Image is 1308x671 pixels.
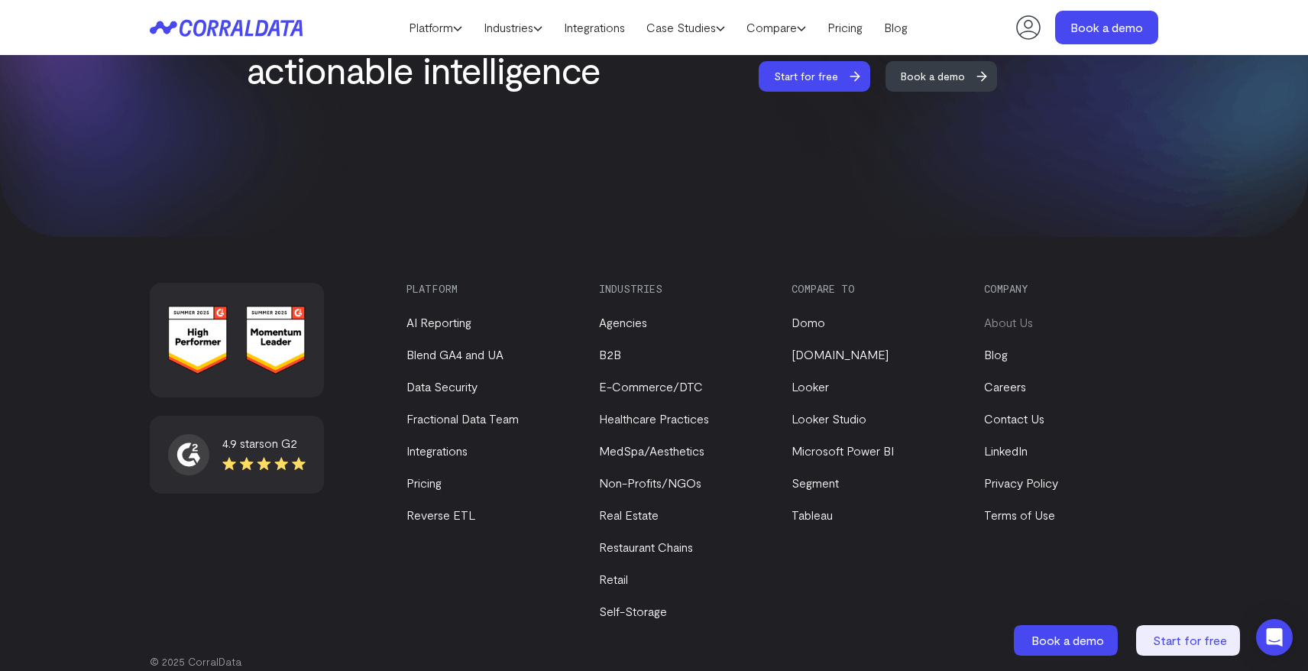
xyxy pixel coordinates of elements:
[406,507,475,522] a: Reverse ETL
[247,8,652,90] h2: Experience the power of actionable intelligence
[792,475,839,490] a: Segment
[792,507,833,522] a: Tableau
[984,283,1151,295] h3: Company
[222,434,306,452] div: 4.9 stars
[599,572,628,586] a: Retail
[406,347,503,361] a: Blend GA4 and UA
[759,61,853,92] span: Start for free
[792,411,866,426] a: Looker Studio
[792,315,825,329] a: Domo
[984,315,1033,329] a: About Us
[984,347,1008,361] a: Blog
[984,411,1044,426] a: Contact Us
[599,347,621,361] a: B2B
[150,654,1158,669] p: © 2025 CorralData
[599,379,703,394] a: E-Commerce/DTC
[792,347,889,361] a: [DOMAIN_NAME]
[1014,625,1121,656] a: Book a demo
[473,16,553,39] a: Industries
[599,604,667,618] a: Self-Storage
[984,443,1028,458] a: LinkedIn
[264,436,297,450] span: on G2
[885,61,1011,92] a: Book a demo
[1031,633,1104,647] span: Book a demo
[1153,633,1227,647] span: Start for free
[792,379,829,394] a: Looker
[599,507,659,522] a: Real Estate
[406,443,468,458] a: Integrations
[885,61,980,92] span: Book a demo
[792,443,894,458] a: Microsoft Power BI
[398,16,473,39] a: Platform
[636,16,736,39] a: Case Studies
[599,475,701,490] a: Non-Profits/NGOs
[599,443,704,458] a: MedSpa/Aesthetics
[599,411,709,426] a: Healthcare Practices
[873,16,918,39] a: Blog
[553,16,636,39] a: Integrations
[406,315,471,329] a: AI Reporting
[1055,11,1158,44] a: Book a demo
[736,16,817,39] a: Compare
[599,315,647,329] a: Agencies
[1136,625,1243,656] a: Start for free
[817,16,873,39] a: Pricing
[792,283,958,295] h3: Compare to
[759,61,884,92] a: Start for free
[406,379,478,394] a: Data Security
[599,540,693,554] a: Restaurant Chains
[168,434,306,475] a: 4.9 starson G2
[984,379,1026,394] a: Careers
[984,475,1058,490] a: Privacy Policy
[1256,619,1293,656] div: Open Intercom Messenger
[984,507,1055,522] a: Terms of Use
[599,283,766,295] h3: Industries
[406,475,442,490] a: Pricing
[406,411,519,426] a: Fractional Data Team
[406,283,573,295] h3: Platform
